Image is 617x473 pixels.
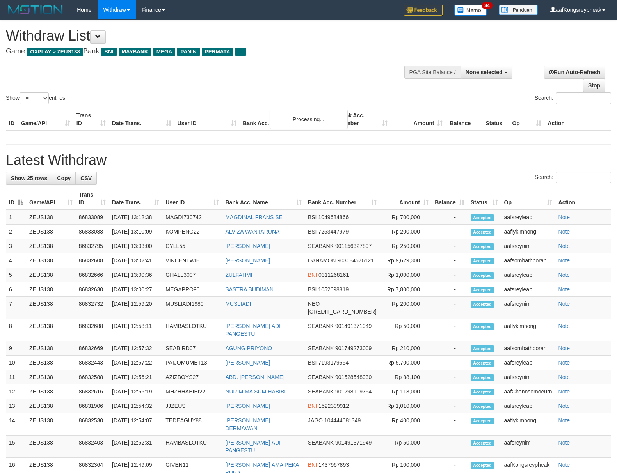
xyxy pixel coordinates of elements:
td: Rp 50,000 [380,436,432,458]
td: ZEUS138 [26,225,76,239]
h1: Latest Withdraw [6,152,611,168]
span: Accepted [471,374,494,381]
td: MAGDI730742 [162,210,222,225]
td: 6 [6,282,26,297]
td: Rp 1,010,000 [380,399,432,413]
td: ZEUS138 [26,297,76,319]
a: MUSLIADI [225,301,251,307]
span: SEABANK [308,243,334,249]
input: Search: [556,92,611,104]
th: Op [509,108,544,131]
a: Stop [583,79,605,92]
div: Processing... [270,110,348,129]
td: - [432,210,468,225]
td: aaflykimhong [501,413,555,436]
span: Accepted [471,462,494,469]
td: aafsreyleap [501,282,555,297]
td: 5 [6,268,26,282]
td: [DATE] 12:54:07 [109,413,162,436]
td: MEGAPRO90 [162,282,222,297]
td: 7 [6,297,26,319]
td: ZEUS138 [26,370,76,384]
span: OXPLAY > ZEUS138 [27,48,83,56]
a: Note [558,286,570,292]
th: Status [482,108,509,131]
span: CSV [80,175,92,181]
span: DANAMON [308,257,336,264]
a: Note [558,323,570,329]
a: [PERSON_NAME] [225,403,270,409]
span: Accepted [471,389,494,395]
td: 86832588 [76,370,109,384]
td: GHALL3007 [162,268,222,282]
span: SEABANK [308,388,334,395]
a: Show 25 rows [6,172,52,185]
a: AGUNG PRIYONO [225,345,272,351]
td: aafsreynim [501,297,555,319]
span: ... [235,48,246,56]
label: Show entries [6,92,65,104]
td: [DATE] 13:10:09 [109,225,162,239]
a: CSV [75,172,97,185]
span: Copy 104444681349 to clipboard [324,417,361,423]
a: [PERSON_NAME] DERMAWAN [225,417,270,431]
a: Run Auto-Refresh [544,66,605,79]
input: Search: [556,172,611,183]
span: Show 25 rows [11,175,47,181]
a: SASTRA BUDIMAN [225,286,274,292]
a: Note [558,243,570,249]
th: Trans ID [73,108,109,131]
span: Copy 903684576121 to clipboard [337,257,373,264]
td: aafsreyleap [501,399,555,413]
td: Rp 113,000 [380,384,432,399]
a: [PERSON_NAME] ADI PANGESTU [225,323,281,337]
td: [DATE] 13:00:27 [109,282,162,297]
td: Rp 200,000 [380,225,432,239]
td: 86832666 [76,268,109,282]
td: 86832630 [76,282,109,297]
span: Copy 901528548930 to clipboard [335,374,372,380]
span: Copy 901156327897 to clipboard [335,243,372,249]
span: SEABANK [308,374,334,380]
span: BNI [101,48,116,56]
td: Rp 210,000 [380,341,432,356]
a: Note [558,388,570,395]
th: Bank Acc. Name: activate to sort column ascending [222,188,305,210]
span: Accepted [471,418,494,424]
img: MOTION_logo.png [6,4,65,16]
td: [DATE] 13:12:38 [109,210,162,225]
td: 86833089 [76,210,109,225]
a: Note [558,403,570,409]
span: 34 [482,2,492,9]
span: BSI [308,229,317,235]
td: Rp 50,000 [380,319,432,341]
td: 2 [6,225,26,239]
span: Copy 1052698819 to clipboard [318,286,349,292]
td: TEDEAGUY88 [162,413,222,436]
span: Accepted [471,360,494,367]
label: Search: [535,172,611,183]
h1: Withdraw List [6,28,404,44]
span: Copy 5859457168856576 to clipboard [308,308,377,315]
td: AZIZBOYS27 [162,370,222,384]
a: Note [558,439,570,446]
td: MUSLIADI1980 [162,297,222,319]
span: PERMATA [202,48,233,56]
span: Copy 1049684866 to clipboard [318,214,349,220]
td: [DATE] 12:52:31 [109,436,162,458]
a: [PERSON_NAME] ADI PANGESTU [225,439,281,454]
td: 86832732 [76,297,109,319]
td: - [432,341,468,356]
a: Note [558,272,570,278]
td: Rp 7,800,000 [380,282,432,297]
td: [DATE] 13:02:41 [109,253,162,268]
span: NEO [308,301,320,307]
td: MHZHHABIBI22 [162,384,222,399]
td: aafsreyleap [501,356,555,370]
td: 14 [6,413,26,436]
span: Copy 901491371949 to clipboard [335,323,372,329]
td: ZEUS138 [26,413,76,436]
td: HAMBASLOTKU [162,436,222,458]
a: ALVIZA WANTARUNA [225,229,279,235]
td: - [432,268,468,282]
